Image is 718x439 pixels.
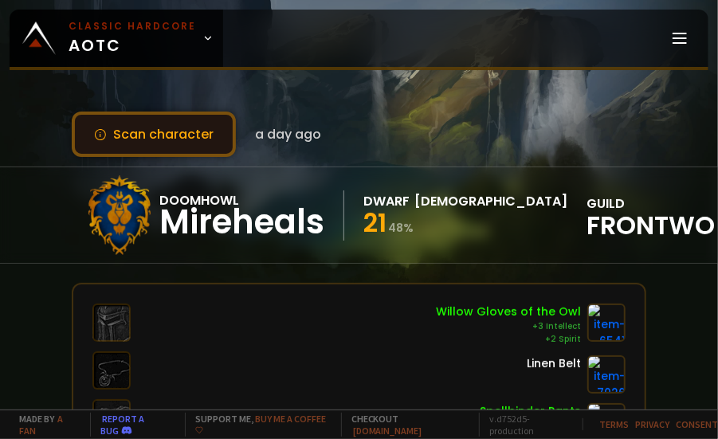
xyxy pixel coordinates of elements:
span: a day ago [255,124,321,144]
span: Frontwo [587,214,715,237]
span: Checkout [341,413,469,437]
span: AOTC [69,19,196,57]
div: Doomhowl [159,190,324,210]
div: +3 Intellect [436,320,581,333]
span: Made by [10,413,80,437]
small: 48 % [388,220,414,236]
a: Terms [599,418,629,430]
small: Classic Hardcore [69,19,196,33]
a: Buy me a coffee [195,413,326,437]
a: Consent [676,418,718,430]
div: +2 Spirit [436,333,581,346]
div: Spellbinder Pants [480,403,581,420]
span: v. d752d5 - production [479,413,573,437]
img: item-6541 [587,304,626,342]
a: Report a bug [100,413,144,437]
div: Mireheals [159,210,324,234]
span: 21 [363,205,386,241]
img: item-7026 [587,355,626,394]
div: guild [587,194,715,237]
a: Privacy [635,418,669,430]
a: a fan [19,413,63,437]
div: Linen Belt [527,355,581,372]
div: [DEMOGRAPHIC_DATA] [414,191,567,211]
a: Classic HardcoreAOTC [10,10,223,67]
button: Scan character [72,112,236,157]
a: [DOMAIN_NAME] [353,425,422,437]
div: Willow Gloves of the Owl [436,304,581,320]
span: Support me, [185,413,332,437]
div: Dwarf [363,191,410,211]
